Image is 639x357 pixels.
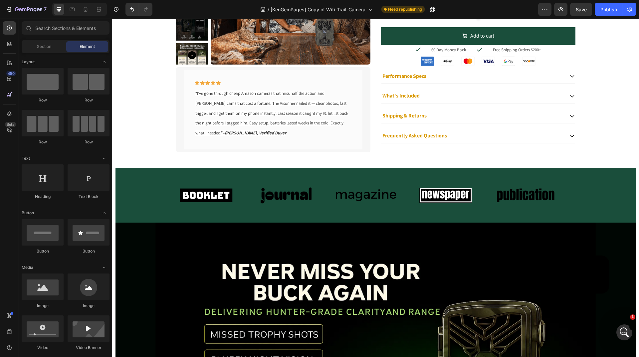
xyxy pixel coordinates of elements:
button: 7 [3,3,50,16]
strong: Frequently Asked Questions [270,113,335,120]
div: Undo/Redo [125,3,152,16]
strong: [PERSON_NAME], Verified Buyer [112,111,174,117]
div: Text Block [68,194,109,200]
iframe: Intercom live chat [616,324,632,340]
span: Media [22,265,33,270]
div: Publish [600,6,617,13]
img: Alt image [384,164,444,189]
span: Free Shipping Orders $200+ [381,28,429,34]
span: Save [576,7,587,12]
img: Alt image [304,164,364,189]
div: Button [22,248,64,254]
span: Toggle open [99,153,109,164]
span: Element [80,44,95,50]
div: Image [68,303,109,309]
span: Button [22,210,34,216]
img: Alt image [144,164,204,189]
iframe: To enrich screen reader interactions, please activate Accessibility in Grammarly extension settings [112,19,639,357]
div: Beta [5,122,16,127]
div: Row [68,139,109,145]
div: Heading [22,194,64,200]
button: Save [570,3,592,16]
div: 450 [6,71,16,76]
span: Toggle open [99,57,109,67]
div: Button [68,248,109,254]
span: / [268,6,269,13]
div: Row [22,97,64,103]
div: Video Banner [68,345,109,351]
div: Video [22,345,64,351]
p: 7 [44,5,47,13]
input: Search Sections & Elements [22,21,109,35]
strong: What's Included [270,74,308,81]
strong: Shipping & Returns [270,93,315,100]
button: Publish [595,3,623,16]
span: Section [37,44,51,50]
div: Row [22,139,64,145]
div: Row [68,97,109,103]
button: Add to cart [269,9,463,26]
div: Add to cart [358,13,382,22]
span: Text [22,155,30,161]
span: Need republishing [388,6,422,12]
span: [KenGemPages] Copy of Wifi-Trail-Camera [271,6,365,13]
span: 60 Day Money Back [319,28,354,34]
span: 1 [630,314,635,320]
img: Alt image [224,164,284,189]
div: Image [22,303,64,309]
span: Layout [22,59,35,65]
span: Toggle open [99,208,109,218]
span: Toggle open [99,262,109,273]
strong: Performance Specs [270,54,314,61]
img: Alt image [64,164,124,189]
